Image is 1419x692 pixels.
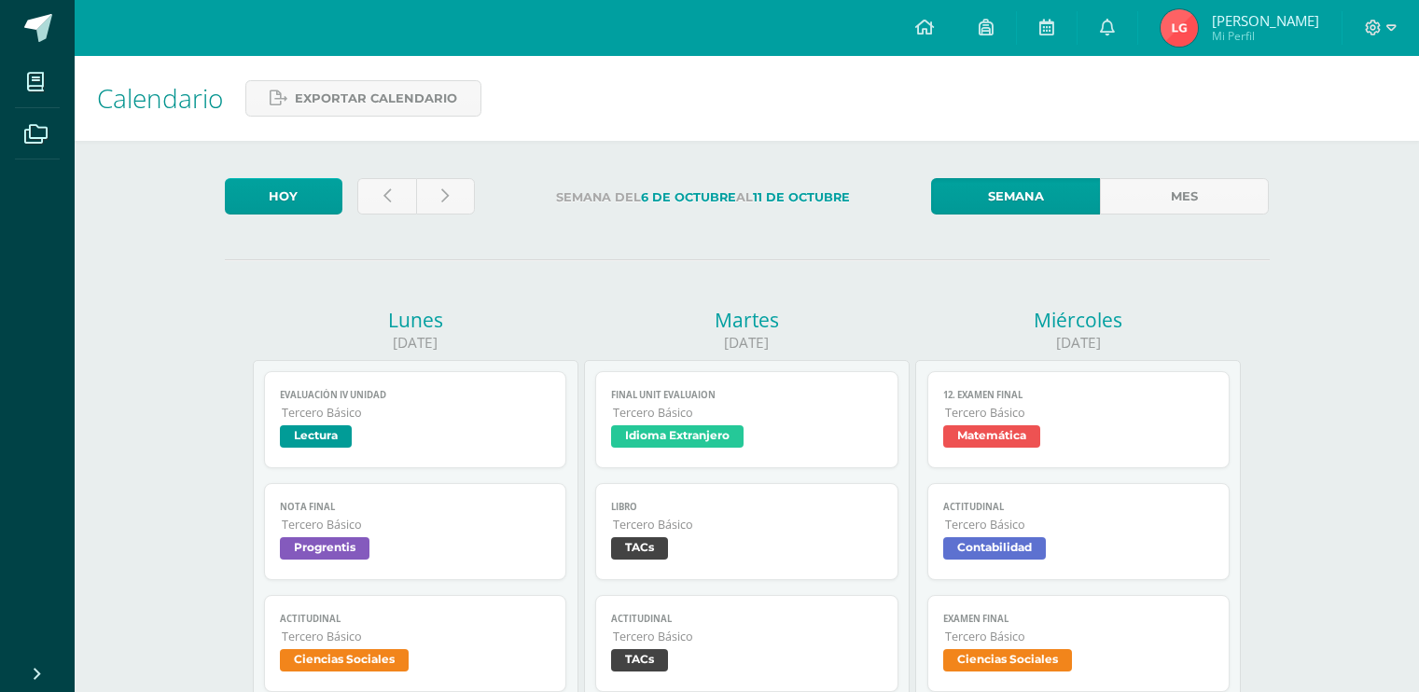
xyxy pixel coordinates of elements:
[490,178,916,216] label: Semana del al
[1161,9,1198,47] img: 68f22fc691a25975abbfbeab9e04d97e.png
[282,405,551,421] span: Tercero Básico
[753,190,850,204] strong: 11 de Octubre
[943,537,1046,560] span: Contabilidad
[611,649,668,671] span: TACs
[280,425,352,448] span: Lectura
[264,371,567,468] a: Evaluación IV UnidadTercero BásicoLectura
[1100,178,1269,215] a: Mes
[264,483,567,580] a: NOTA FINALTercero BásicoProgrentis
[245,80,481,117] a: Exportar calendario
[931,178,1100,215] a: Semana
[1212,28,1319,44] span: Mi Perfil
[927,595,1231,692] a: Examen FinalTercero BásicoCiencias Sociales
[1212,11,1319,30] span: [PERSON_NAME]
[943,501,1215,513] span: ACTITUDINAL
[943,425,1040,448] span: Matemática
[253,307,578,333] div: Lunes
[641,190,736,204] strong: 6 de Octubre
[280,649,409,671] span: Ciencias Sociales
[280,501,551,513] span: NOTA FINAL
[611,537,668,560] span: TACs
[613,405,883,421] span: Tercero Básico
[611,613,883,625] span: Actitudinal
[295,81,457,116] span: Exportar calendario
[945,405,1215,421] span: Tercero Básico
[915,307,1241,333] div: Miércoles
[915,333,1241,353] div: [DATE]
[282,629,551,644] span: Tercero Básico
[943,613,1215,625] span: Examen Final
[595,483,898,580] a: LibroTercero BásicoTACs
[264,595,567,692] a: ActitudinalTercero BásicoCiencias Sociales
[927,371,1231,468] a: 12. Examen finalTercero BásicoMatemática
[927,483,1231,580] a: ACTITUDINALTercero BásicoContabilidad
[943,649,1072,671] span: Ciencias Sociales
[611,425,744,448] span: Idioma Extranjero
[613,517,883,533] span: Tercero Básico
[97,80,223,116] span: Calendario
[280,613,551,625] span: Actitudinal
[282,517,551,533] span: Tercero Básico
[611,389,883,401] span: Final Unit Evaluaion
[584,333,910,353] div: [DATE]
[584,307,910,333] div: Martes
[595,595,898,692] a: ActitudinalTercero BásicoTACs
[943,389,1215,401] span: 12. Examen final
[611,501,883,513] span: Libro
[595,371,898,468] a: Final Unit EvaluaionTercero BásicoIdioma Extranjero
[945,629,1215,644] span: Tercero Básico
[280,389,551,401] span: Evaluación IV Unidad
[945,517,1215,533] span: Tercero Básico
[225,178,342,215] a: Hoy
[613,629,883,644] span: Tercero Básico
[280,537,369,560] span: Progrentis
[253,333,578,353] div: [DATE]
